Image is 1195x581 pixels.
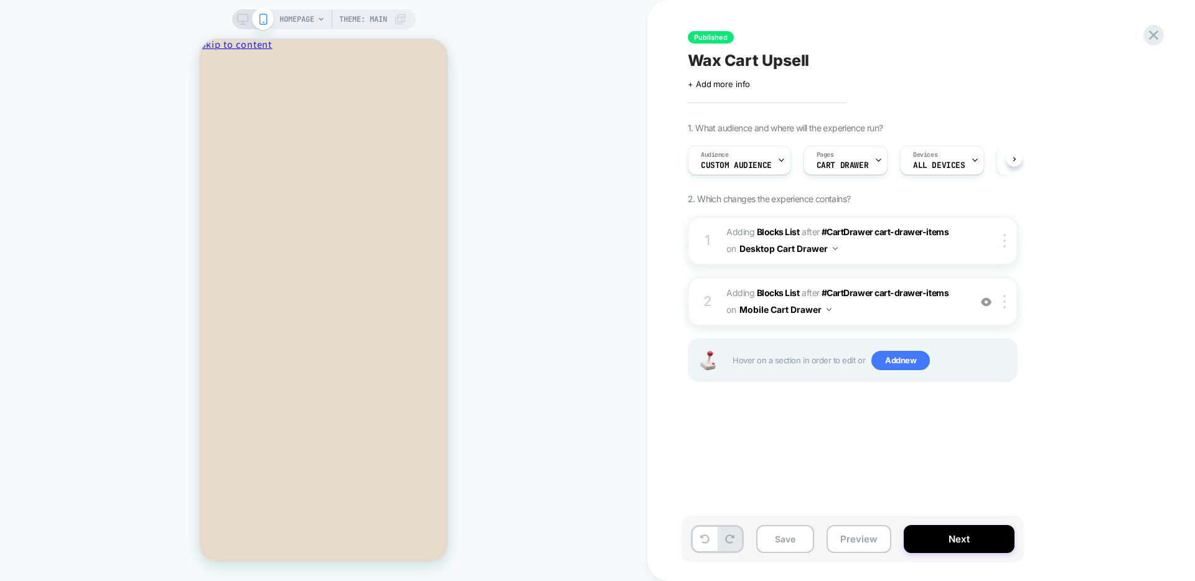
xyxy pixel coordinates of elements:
span: AFTER [802,226,820,237]
img: crossed eye [981,297,991,307]
b: Blocks List [757,226,800,237]
span: ALL DEVICES [913,161,965,170]
button: Mobile Cart Drawer [739,300,832,318]
div: 1 [701,228,714,253]
span: on [726,302,736,317]
span: 2. Which changes the experience contains? [688,193,850,204]
span: Custom Audience [701,161,772,170]
span: Trigger [1010,151,1034,159]
span: + Add more info [688,79,750,89]
button: Desktop Cart Drawer [739,239,838,258]
span: Adding [726,287,800,298]
span: #CartDrawer cart-drawer-items [822,287,949,298]
span: Add new [871,351,930,371]
span: Devices [913,151,937,159]
img: down arrow [827,308,832,311]
img: down arrow [833,247,838,250]
span: CART DRAWER [817,161,868,170]
img: Joystick [695,351,720,370]
span: Wax Cart Upsell [688,51,809,70]
button: Next [904,525,1015,553]
button: Save [756,525,814,553]
span: Theme: MAIN [339,9,387,29]
img: close [1003,234,1006,248]
span: HOMEPAGE [279,9,314,29]
span: on [726,241,736,256]
span: Hover on a section in order to edit or [733,351,1010,371]
b: Blocks List [757,287,800,298]
span: Audience [701,151,729,159]
span: Pages [817,151,834,159]
div: 2 [701,289,714,314]
span: Published [688,31,734,44]
span: 1. What audience and where will the experience run? [688,123,883,133]
span: AFTER [802,287,820,298]
span: Adding [726,226,800,237]
img: close [1003,295,1006,309]
button: Preview [827,525,891,553]
span: #CartDrawer cart-drawer-items [822,226,949,237]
